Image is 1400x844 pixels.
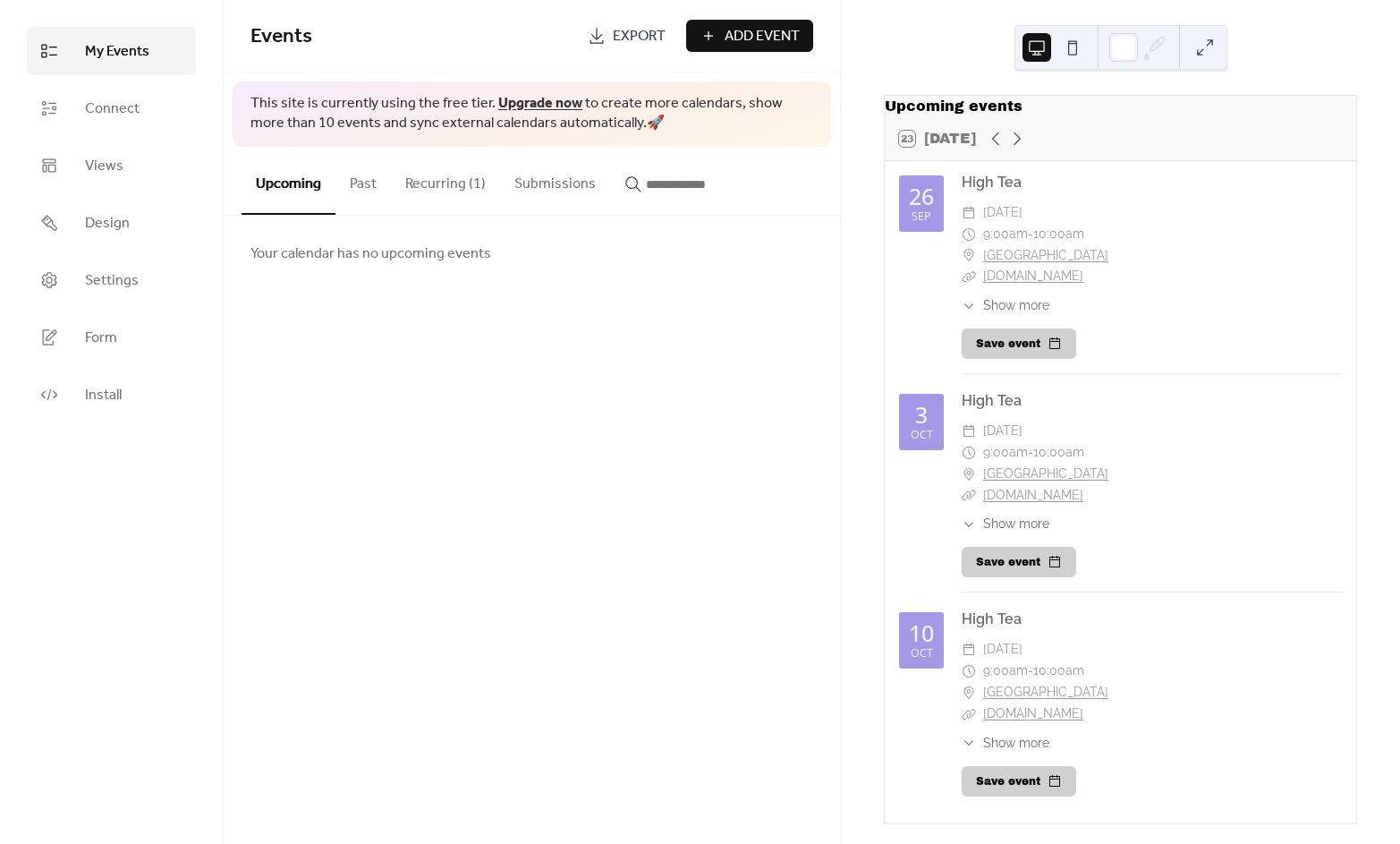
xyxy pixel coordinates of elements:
span: Your calendar has no upcoming events [250,243,491,265]
a: Export [574,20,679,52]
span: - [1028,442,1033,464]
span: Show more [983,734,1049,753]
div: ​ [962,442,976,464]
span: Install [85,385,122,406]
div: Oct [911,648,933,660]
span: Add Event [725,26,800,47]
span: My Events [85,41,149,63]
a: [DOMAIN_NAME] [983,269,1083,283]
button: ​Show more [962,734,1049,753]
a: Design [27,199,196,247]
span: Settings [85,270,139,292]
div: ​ [962,245,976,267]
span: Connect [85,98,140,120]
span: 9:00am [983,442,1028,464]
span: Export [613,26,666,47]
span: 10:00am [1033,224,1084,245]
a: Install [27,371,196,419]
span: 9:00am [983,224,1028,245]
span: Views [85,156,123,177]
div: ​ [962,464,976,485]
button: ​Show more [962,515,1049,533]
a: Connect [27,84,196,132]
div: ​ [962,734,976,753]
span: [DATE] [983,639,1022,661]
div: ​ [962,202,976,224]
div: ​ [962,485,976,507]
span: Show more [983,296,1049,315]
span: This site is currently using the free tier. to create more calendars, show more than 10 events an... [250,94,813,134]
a: [GEOGRAPHIC_DATA] [983,464,1108,485]
button: ​Show more [962,296,1049,315]
button: Past [335,147,391,213]
a: [DOMAIN_NAME] [983,706,1083,720]
a: High Tea [962,392,1022,409]
a: Form [27,313,196,362]
button: Save event [962,547,1076,577]
span: - [1028,661,1033,682]
div: Oct [911,430,933,441]
div: ​ [962,661,976,682]
div: ​ [962,224,976,245]
div: ​ [962,515,976,533]
div: ​ [962,421,976,442]
a: Upgrade now [498,90,582,117]
span: 10:00am [1033,442,1084,464]
span: 10:00am [1033,661,1084,682]
div: ​ [962,639,976,661]
button: Recurring (1) [391,147,500,213]
a: [DOMAIN_NAME] [983,488,1083,502]
div: 26 [909,185,934,208]
span: [DATE] [983,421,1022,442]
div: 3 [915,404,928,426]
div: ​ [962,682,976,703]
div: Sep [912,211,931,223]
span: Design [85,213,130,234]
a: High Tea [962,174,1022,191]
div: 10 [909,622,934,644]
div: ​ [962,266,976,287]
span: Show more [983,515,1049,533]
a: [GEOGRAPHIC_DATA] [983,245,1108,267]
div: Upcoming events [885,96,1356,117]
button: Add Event [686,20,813,52]
div: ​ [962,703,976,725]
a: Settings [27,256,196,304]
span: Form [85,328,117,349]
div: ​ [962,296,976,315]
button: Submissions [500,147,610,213]
button: Save event [962,328,1076,359]
span: - [1028,224,1033,245]
button: Upcoming [242,147,335,215]
a: Views [27,141,196,190]
span: [DATE] [983,202,1022,224]
a: [GEOGRAPHIC_DATA] [983,682,1108,703]
span: Events [250,17,312,56]
a: High Tea [962,610,1022,627]
span: 9:00am [983,661,1028,682]
button: Save event [962,766,1076,797]
a: My Events [27,27,196,75]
